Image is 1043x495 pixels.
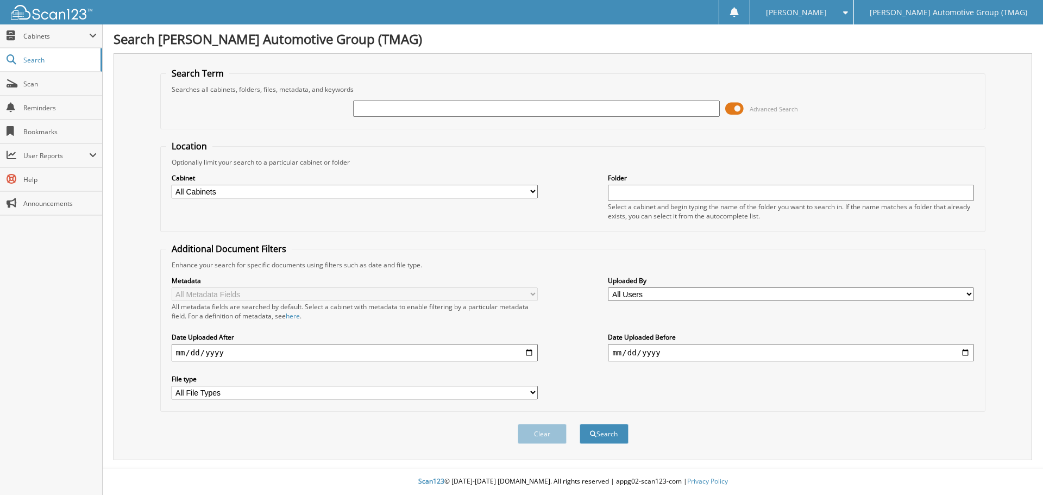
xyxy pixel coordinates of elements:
legend: Search Term [166,67,229,79]
span: Search [23,55,95,65]
h1: Search [PERSON_NAME] Automotive Group (TMAG) [114,30,1032,48]
span: Advanced Search [750,105,798,113]
span: Bookmarks [23,127,97,136]
span: Scan [23,79,97,89]
img: scan123-logo-white.svg [11,5,92,20]
button: Clear [518,424,567,444]
label: Uploaded By [608,276,974,285]
span: Help [23,175,97,184]
span: [PERSON_NAME] [766,9,827,16]
div: Enhance your search for specific documents using filters such as date and file type. [166,260,980,270]
label: Cabinet [172,173,538,183]
span: [PERSON_NAME] Automotive Group (TMAG) [870,9,1027,16]
input: start [172,344,538,361]
legend: Additional Document Filters [166,243,292,255]
div: Select a cabinet and begin typing the name of the folder you want to search in. If the name match... [608,202,974,221]
span: Scan123 [418,477,444,486]
a: Privacy Policy [687,477,728,486]
input: end [608,344,974,361]
div: All metadata fields are searched by default. Select a cabinet with metadata to enable filtering b... [172,302,538,321]
span: Announcements [23,199,97,208]
label: File type [172,374,538,384]
div: Searches all cabinets, folders, files, metadata, and keywords [166,85,980,94]
div: © [DATE]-[DATE] [DOMAIN_NAME]. All rights reserved | appg02-scan123-com | [103,468,1043,495]
span: Reminders [23,103,97,112]
label: Date Uploaded After [172,333,538,342]
span: Cabinets [23,32,89,41]
label: Folder [608,173,974,183]
div: Optionally limit your search to a particular cabinet or folder [166,158,980,167]
span: User Reports [23,151,89,160]
a: here [286,311,300,321]
button: Search [580,424,629,444]
label: Date Uploaded Before [608,333,974,342]
legend: Location [166,140,212,152]
label: Metadata [172,276,538,285]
